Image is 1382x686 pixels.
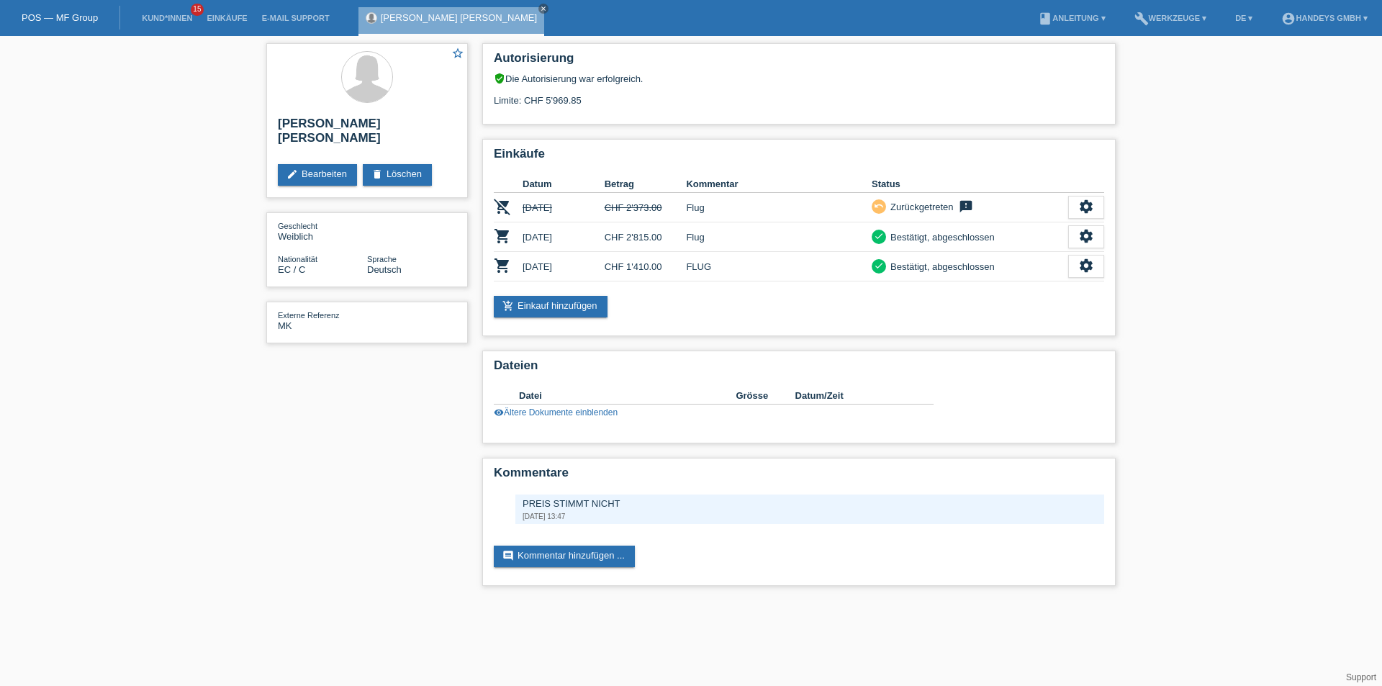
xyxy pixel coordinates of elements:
[494,51,1104,73] h2: Autorisierung
[255,14,337,22] a: E-Mail Support
[605,176,687,193] th: Betrag
[494,84,1104,106] div: Limite: CHF 5'969.85
[1281,12,1296,26] i: account_circle
[22,12,98,23] a: POS — MF Group
[278,222,317,230] span: Geschlecht
[957,199,975,214] i: feedback
[886,259,995,274] div: Bestätigt, abgeschlossen
[686,176,872,193] th: Kommentar
[1038,12,1052,26] i: book
[199,14,254,22] a: Einkäufe
[494,73,505,84] i: verified_user
[874,231,884,241] i: check
[605,222,687,252] td: CHF 2'815.00
[278,164,357,186] a: editBearbeiten
[278,255,317,263] span: Nationalität
[278,220,367,242] div: Weiblich
[1134,12,1149,26] i: build
[494,296,608,317] a: add_shopping_cartEinkauf hinzufügen
[494,358,1104,380] h2: Dateien
[494,147,1104,168] h2: Einkäufe
[605,252,687,281] td: CHF 1'410.00
[502,550,514,561] i: comment
[1346,672,1376,682] a: Support
[1078,199,1094,215] i: settings
[371,168,383,180] i: delete
[1078,258,1094,274] i: settings
[1274,14,1375,22] a: account_circleHandeys GmbH ▾
[494,407,504,418] i: visibility
[278,311,340,320] span: Externe Referenz
[363,164,432,186] a: deleteLöschen
[494,198,511,215] i: POSP00002798
[451,47,464,62] a: star_border
[874,261,884,271] i: check
[523,193,605,222] td: [DATE]
[367,255,397,263] span: Sprache
[502,300,514,312] i: add_shopping_cart
[1078,228,1094,244] i: settings
[523,498,1097,509] div: PREIS STIMMT NICHT
[736,387,795,405] th: Grösse
[135,14,199,22] a: Kund*innen
[367,264,402,275] span: Deutsch
[523,222,605,252] td: [DATE]
[686,193,872,222] td: Flug
[605,193,687,222] td: CHF 2'373.00
[494,407,618,418] a: visibilityÄltere Dokumente einblenden
[278,117,456,153] h2: [PERSON_NAME] [PERSON_NAME]
[872,176,1068,193] th: Status
[278,310,367,331] div: MK
[494,546,635,567] a: commentKommentar hinzufügen ...
[1031,14,1112,22] a: bookAnleitung ▾
[538,4,548,14] a: close
[451,47,464,60] i: star_border
[523,513,1097,520] div: [DATE] 13:47
[795,387,913,405] th: Datum/Zeit
[381,12,537,23] a: [PERSON_NAME] [PERSON_NAME]
[686,252,872,281] td: FLUG
[191,4,204,16] span: 15
[1127,14,1214,22] a: buildWerkzeuge ▾
[494,73,1104,84] div: Die Autorisierung war erfolgreich.
[278,264,305,275] span: Ecuador / C / 14.02.2006
[286,168,298,180] i: edit
[886,199,953,215] div: Zurückgetreten
[494,227,511,245] i: POSP00003043
[540,5,547,12] i: close
[1228,14,1260,22] a: DE ▾
[494,466,1104,487] h2: Kommentare
[494,257,511,274] i: POSP00015613
[523,176,605,193] th: Datum
[874,201,884,211] i: undo
[523,252,605,281] td: [DATE]
[686,222,872,252] td: Flug
[886,230,995,245] div: Bestätigt, abgeschlossen
[519,387,736,405] th: Datei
